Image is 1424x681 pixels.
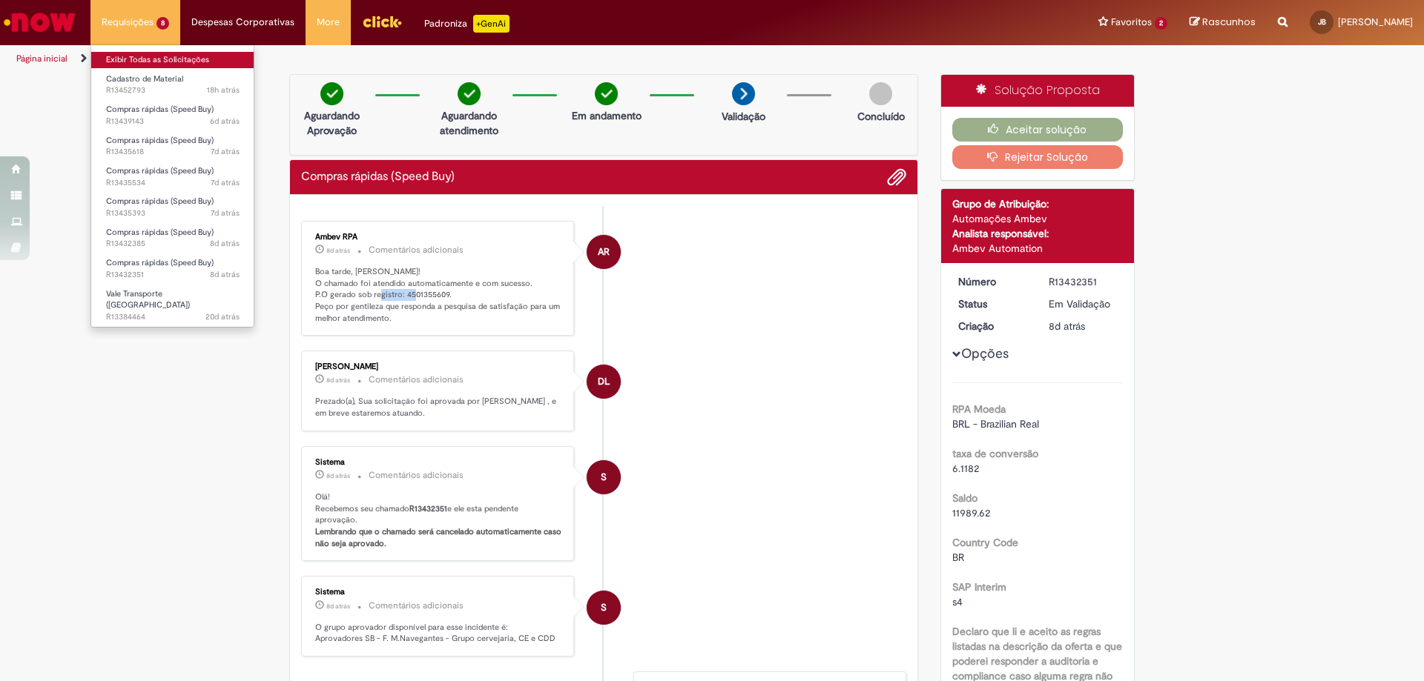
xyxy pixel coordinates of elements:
[732,82,755,105] img: arrow-next.png
[106,227,214,238] span: Compras rápidas (Speed Buy)
[211,177,240,188] time: 21/08/2025 10:58:29
[91,133,254,160] a: Aberto R13435618 : Compras rápidas (Speed Buy)
[587,235,621,269] div: Ambev RPA
[952,536,1018,549] b: Country Code
[587,365,621,399] div: Denis Lopes
[458,82,481,105] img: check-circle-green.png
[106,104,214,115] span: Compras rápidas (Speed Buy)
[210,116,240,127] span: 6d atrás
[1318,17,1326,27] span: JB
[326,376,350,385] time: 20/08/2025 15:07:18
[106,165,214,176] span: Compras rápidas (Speed Buy)
[369,244,464,256] small: Comentários adicionais
[1338,16,1413,28] span: [PERSON_NAME]
[952,241,1124,256] div: Ambev Automation
[601,459,607,495] span: S
[210,238,240,249] span: 8d atrás
[952,462,979,475] span: 6.1182
[315,491,562,550] p: Olá! Recebemos seu chamado e ele esta pendente aprovação.
[106,73,183,84] span: Cadastro de Material
[1202,15,1256,29] span: Rascunhos
[102,15,154,30] span: Requisições
[106,238,240,250] span: R13432385
[106,269,240,281] span: R13432351
[205,311,240,322] time: 08/08/2025 16:19:57
[211,207,240,219] time: 21/08/2025 10:36:57
[473,15,510,33] p: +GenAi
[106,288,190,311] span: Vale Transporte ([GEOGRAPHIC_DATA])
[1155,17,1167,30] span: 2
[369,469,464,482] small: Comentários adicionais
[315,588,562,597] div: Sistema
[315,362,562,371] div: [PERSON_NAME]
[315,458,562,467] div: Sistema
[952,145,1124,169] button: Rejeitar Solução
[952,580,1006,594] b: SAP Interim
[722,109,765,124] p: Validação
[211,146,240,157] time: 21/08/2025 11:09:45
[106,177,240,189] span: R13435534
[207,84,240,96] span: 18h atrás
[320,82,343,105] img: check-circle-green.png
[598,364,610,399] span: DL
[1049,319,1118,333] div: 20/08/2025 13:10:43
[952,211,1124,226] div: Automações Ambev
[369,373,464,386] small: Comentários adicionais
[156,17,169,30] span: 8
[317,15,340,30] span: More
[91,52,254,68] a: Exibir Todas as Solicitações
[941,75,1135,107] div: Solução Proposta
[572,108,642,123] p: Em andamento
[1,7,78,37] img: ServiceNow
[326,246,350,255] time: 20/08/2025 15:21:40
[91,286,254,318] a: Aberto R13384464 : Vale Transporte (VT)
[1111,15,1152,30] span: Favoritos
[1049,296,1118,311] div: Em Validação
[210,116,240,127] time: 22/08/2025 10:46:14
[191,15,294,30] span: Despesas Corporativas
[326,602,350,611] span: 8d atrás
[952,595,963,608] span: s4
[1049,274,1118,289] div: R13432351
[947,296,1038,311] dt: Status
[106,311,240,323] span: R13384464
[1190,16,1256,30] a: Rascunhos
[601,590,607,625] span: S
[90,44,254,328] ul: Requisições
[952,447,1038,460] b: taxa de conversão
[595,82,618,105] img: check-circle-green.png
[433,108,505,138] p: Aguardando atendimento
[207,84,240,96] time: 27/08/2025 14:32:14
[326,602,350,611] time: 20/08/2025 13:10:53
[369,599,464,612] small: Comentários adicionais
[210,238,240,249] time: 20/08/2025 13:21:04
[91,193,254,221] a: Aberto R13435393 : Compras rápidas (Speed Buy)
[887,167,906,187] button: Adicionar anexos
[315,233,562,242] div: Ambev RPA
[210,269,240,280] time: 20/08/2025 13:10:44
[326,376,350,385] span: 8d atrás
[869,82,892,105] img: img-circle-grey.png
[598,234,610,270] span: AR
[315,396,562,419] p: Prezado(a), Sua solicitação foi aprovada por [PERSON_NAME] , e em breve estaremos atuando.
[952,118,1124,142] button: Aceitar solução
[11,45,938,73] ul: Trilhas de página
[1049,319,1085,333] time: 20/08/2025 13:10:43
[16,53,67,64] a: Página inicial
[326,471,350,480] time: 20/08/2025 13:10:55
[91,163,254,190] a: Aberto R13435534 : Compras rápidas (Speed Buy)
[326,471,350,480] span: 8d atrás
[106,257,214,268] span: Compras rápidas (Speed Buy)
[106,84,240,96] span: R13452793
[947,319,1038,333] dt: Criação
[301,170,455,184] h2: Compras rápidas (Speed Buy) Histórico de tíquete
[857,109,905,124] p: Concluído
[952,551,964,564] span: BR
[1049,319,1085,333] span: 8d atrás
[326,246,350,255] span: 8d atrás
[315,622,562,645] p: O grupo aprovador disponível para esse incidente é: Aprovadores SB - F. M.Navegantes - Grupo cerv...
[409,503,447,514] b: R13432351
[587,591,621,625] div: System
[952,196,1124,211] div: Grupo de Atribuição:
[205,311,240,322] span: 20d atrás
